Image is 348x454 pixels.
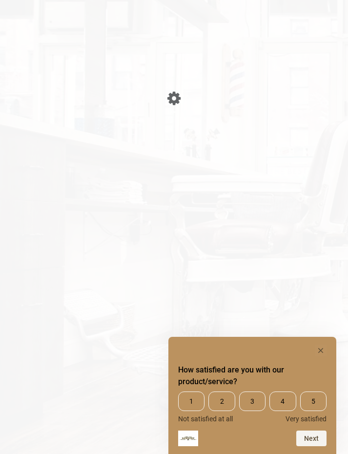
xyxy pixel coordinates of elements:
div: How satisfied are you with our product/service? Select an option from 1 to 5, with 1 being Not sa... [178,345,327,446]
h2: How satisfied are you with our product/service? Select an option from 1 to 5, with 1 being Not sa... [178,364,327,388]
button: Next question [296,431,327,446]
span: 4 [269,392,296,411]
div: How satisfied are you with our product/service? Select an option from 1 to 5, with 1 being Not sa... [178,392,327,423]
button: Hide survey [315,345,327,356]
span: 2 [208,392,235,411]
span: 3 [239,392,266,411]
span: 5 [300,392,327,411]
span: 1 [178,392,205,411]
span: Very satisfied [286,415,327,423]
span: Not satisfied at all [178,415,233,423]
